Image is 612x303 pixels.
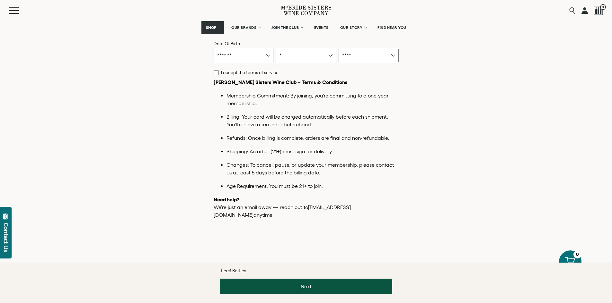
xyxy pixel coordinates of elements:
[600,4,606,10] span: 0
[201,21,224,34] a: SHOP
[231,25,256,30] span: OUR BRANDS
[373,21,411,34] a: FIND NEAR YOU
[271,25,299,30] span: JOIN THE CLUB
[227,21,264,34] a: OUR BRANDS
[3,223,9,252] div: Contact Us
[310,21,333,34] a: EVENTS
[336,21,370,34] a: OUR STORY
[9,7,32,14] button: Mobile Menu Trigger
[377,25,406,30] span: FIND NEAR YOU
[314,25,329,30] span: EVENTS
[573,250,581,258] div: 0
[267,21,307,34] a: JOIN THE CLUB
[206,25,217,30] span: SHOP
[340,25,363,30] span: OUR STORY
